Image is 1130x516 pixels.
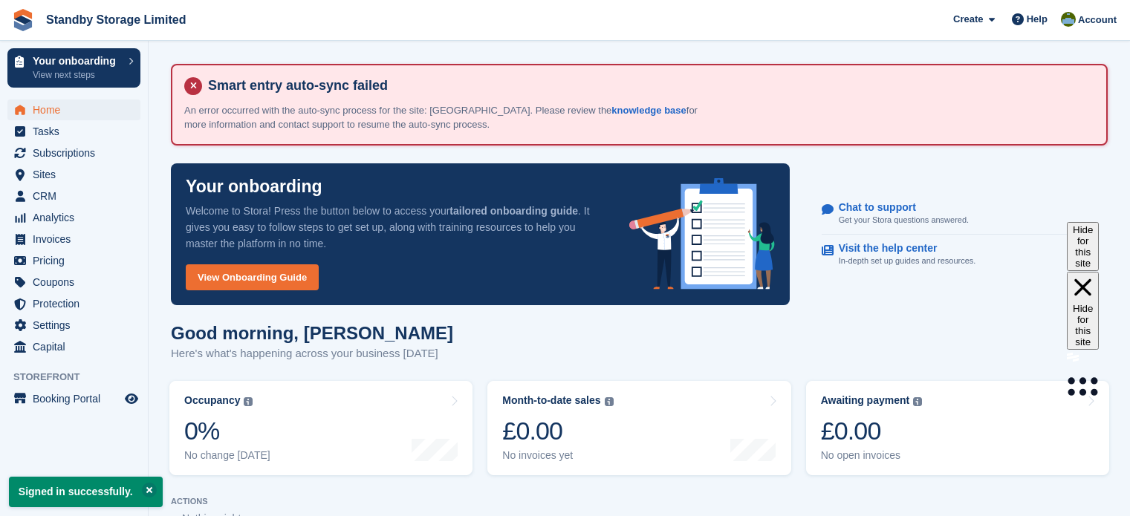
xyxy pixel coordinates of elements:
[449,205,578,217] strong: tailored onboarding guide
[7,336,140,357] a: menu
[33,229,122,249] span: Invoices
[171,497,1108,506] p: ACTIONS
[33,56,121,66] p: Your onboarding
[184,394,240,407] div: Occupancy
[629,178,775,290] img: onboarding-info-6c161a55d2c0e0a8cae90662b2fe09162a5109e8cc188191df67fb4f79e88e88.svg
[33,99,122,120] span: Home
[33,68,121,82] p: View next steps
[502,449,613,462] div: No invoices yet
[7,388,140,409] a: menu
[184,416,270,446] div: 0%
[839,201,957,214] p: Chat to support
[12,9,34,31] img: stora-icon-8386f47178a22dfd0bd8f6a31ec36ba5ce8667c1dd55bd0f319d3a0aa187defe.svg
[7,315,140,336] a: menu
[1078,13,1117,27] span: Account
[839,255,976,267] p: In-depth set up guides and resources.
[1061,12,1076,27] img: Aaron Winter
[33,272,122,293] span: Coupons
[611,105,686,116] a: knowledge base
[186,264,319,290] a: View Onboarding Guide
[913,397,922,406] img: icon-info-grey-7440780725fd019a000dd9b08b2336e03edf1995a4989e88bcd33f0948082b44.svg
[244,397,253,406] img: icon-info-grey-7440780725fd019a000dd9b08b2336e03edf1995a4989e88bcd33f0948082b44.svg
[33,293,122,314] span: Protection
[9,477,163,507] p: Signed in successfully.
[40,7,192,32] a: Standby Storage Limited
[33,250,122,271] span: Pricing
[33,121,122,142] span: Tasks
[202,77,1094,94] h4: Smart entry auto-sync failed
[1027,12,1048,27] span: Help
[7,164,140,185] a: menu
[186,203,605,252] p: Welcome to Stora! Press the button below to access your . It gives you easy to follow steps to ge...
[7,48,140,88] a: Your onboarding View next steps
[33,164,122,185] span: Sites
[7,272,140,293] a: menu
[822,235,1094,275] a: Visit the help center In-depth set up guides and resources.
[821,416,923,446] div: £0.00
[806,381,1109,475] a: Awaiting payment £0.00 No open invoices
[7,143,140,163] a: menu
[123,390,140,408] a: Preview store
[171,323,453,343] h1: Good morning, [PERSON_NAME]
[184,449,270,462] div: No change [DATE]
[7,229,140,249] a: menu
[184,103,704,132] p: An error occurred with the auto-sync process for the site: [GEOGRAPHIC_DATA]. Please review the f...
[171,345,453,362] p: Here's what's happening across your business [DATE]
[822,194,1094,235] a: Chat to support Get your Stora questions answered.
[821,394,910,407] div: Awaiting payment
[7,121,140,142] a: menu
[821,449,923,462] div: No open invoices
[33,315,122,336] span: Settings
[605,397,614,406] img: icon-info-grey-7440780725fd019a000dd9b08b2336e03edf1995a4989e88bcd33f0948082b44.svg
[33,388,122,409] span: Booking Portal
[33,143,122,163] span: Subscriptions
[487,381,790,475] a: Month-to-date sales £0.00 No invoices yet
[953,12,983,27] span: Create
[33,207,122,228] span: Analytics
[839,242,964,255] p: Visit the help center
[13,370,148,385] span: Storefront
[502,416,613,446] div: £0.00
[33,336,122,357] span: Capital
[169,381,473,475] a: Occupancy 0% No change [DATE]
[7,293,140,314] a: menu
[186,178,322,195] p: Your onboarding
[7,99,140,120] a: menu
[839,214,969,226] p: Get your Stora questions answered.
[7,207,140,228] a: menu
[7,250,140,271] a: menu
[7,186,140,206] a: menu
[502,394,600,407] div: Month-to-date sales
[33,186,122,206] span: CRM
